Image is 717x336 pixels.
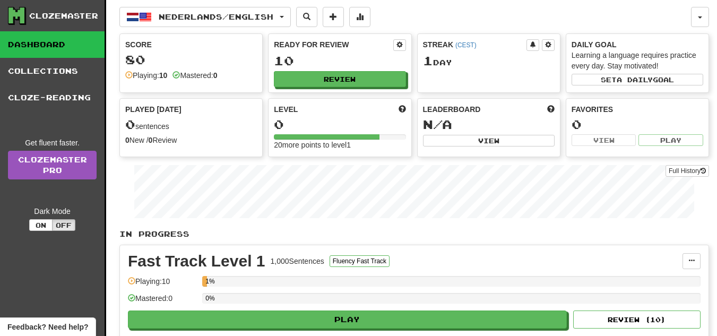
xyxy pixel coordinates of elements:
[172,70,217,81] div: Mastered:
[29,11,98,21] div: Clozemaster
[455,41,477,49] a: (CEST)
[7,322,88,332] span: Open feedback widget
[128,311,567,329] button: Play
[128,293,197,311] div: Mastered: 0
[274,39,393,50] div: Ready for Review
[274,104,298,115] span: Level
[125,53,257,66] div: 80
[128,253,265,269] div: Fast Track Level 1
[423,54,555,68] div: Day
[274,54,405,67] div: 10
[125,117,135,132] span: 0
[125,104,182,115] span: Played [DATE]
[125,136,129,144] strong: 0
[323,7,344,27] button: Add sentence to collection
[617,76,653,83] span: a daily
[666,165,709,177] button: Full History
[572,39,703,50] div: Daily Goal
[8,206,97,217] div: Dark Mode
[149,136,153,144] strong: 0
[330,255,390,267] button: Fluency Fast Track
[572,74,703,85] button: Seta dailygoal
[274,71,405,87] button: Review
[8,137,97,148] div: Get fluent faster.
[8,151,97,179] a: ClozemasterPro
[274,118,405,131] div: 0
[159,71,168,80] strong: 10
[572,118,703,131] div: 0
[638,134,703,146] button: Play
[159,12,273,21] span: Nederlands / English
[29,219,53,231] button: On
[423,39,526,50] div: Streak
[213,71,218,80] strong: 0
[125,70,167,81] div: Playing:
[547,104,555,115] span: This week in points, UTC
[572,50,703,71] div: Learning a language requires practice every day. Stay motivated!
[52,219,75,231] button: Off
[296,7,317,27] button: Search sentences
[572,134,636,146] button: View
[572,104,703,115] div: Favorites
[423,53,433,68] span: 1
[119,229,709,239] p: In Progress
[125,118,257,132] div: sentences
[573,311,701,329] button: Review (10)
[274,140,405,150] div: 20 more points to level 1
[423,117,452,132] span: N/A
[349,7,370,27] button: More stats
[205,276,207,287] div: 1%
[119,7,291,27] button: Nederlands/English
[423,135,555,147] button: View
[125,39,257,50] div: Score
[128,276,197,294] div: Playing: 10
[423,104,481,115] span: Leaderboard
[125,135,257,145] div: New / Review
[399,104,406,115] span: Score more points to level up
[271,256,324,266] div: 1,000 Sentences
